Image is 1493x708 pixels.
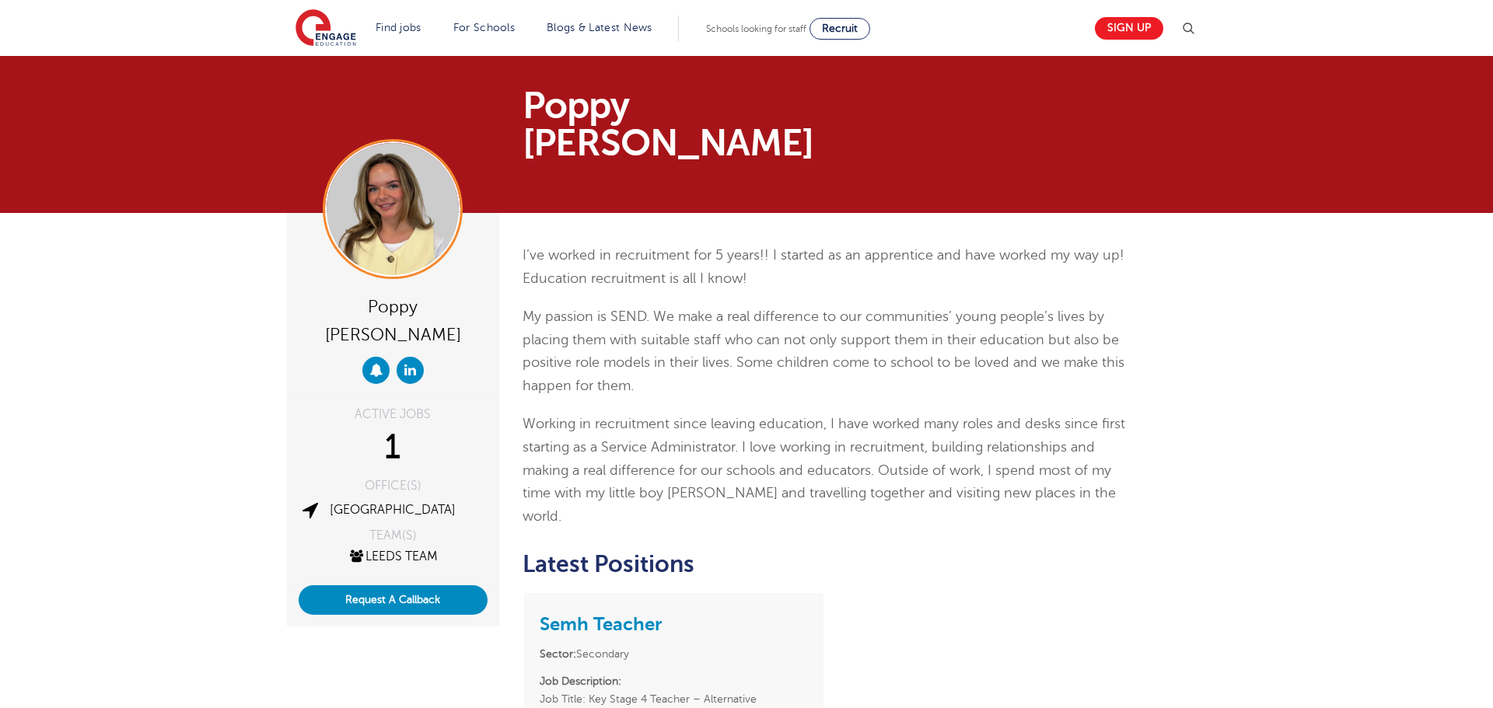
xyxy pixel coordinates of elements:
img: Engage Education [295,9,356,48]
div: 1 [299,428,488,467]
h1: Poppy [PERSON_NAME] [523,87,892,162]
strong: Job Description: [540,675,621,687]
strong: Sector: [540,648,576,660]
div: ACTIVE JOBS [299,408,488,420]
span: Recruit [822,23,858,34]
span: I’ve worked in recruitment for 5 years!! I started as an apprentice and have worked my way up! Ed... [523,247,1124,286]
a: For Schools [453,22,515,33]
div: OFFICE(S) [299,480,488,492]
a: Find jobs [376,22,421,33]
div: TEAM(S) [299,529,488,542]
a: Sign up [1095,17,1163,40]
span: Schools looking for staff [706,23,806,34]
li: Secondary [540,645,808,663]
a: Recruit [809,18,870,40]
a: Leeds Team [348,549,438,563]
a: Blogs & Latest News [547,22,652,33]
p: My passion is SEND. We make a real difference to our communities’ young people’s lives by placing... [523,305,1128,397]
button: Request A Callback [299,585,488,615]
span: Working in recruitment since leaving education, I have worked many roles and desks since first st... [523,416,1125,523]
a: [GEOGRAPHIC_DATA] [330,503,456,517]
div: Poppy [PERSON_NAME] [299,291,488,349]
a: Semh Teacher [540,613,662,635]
h2: Latest Positions [523,551,1128,577]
